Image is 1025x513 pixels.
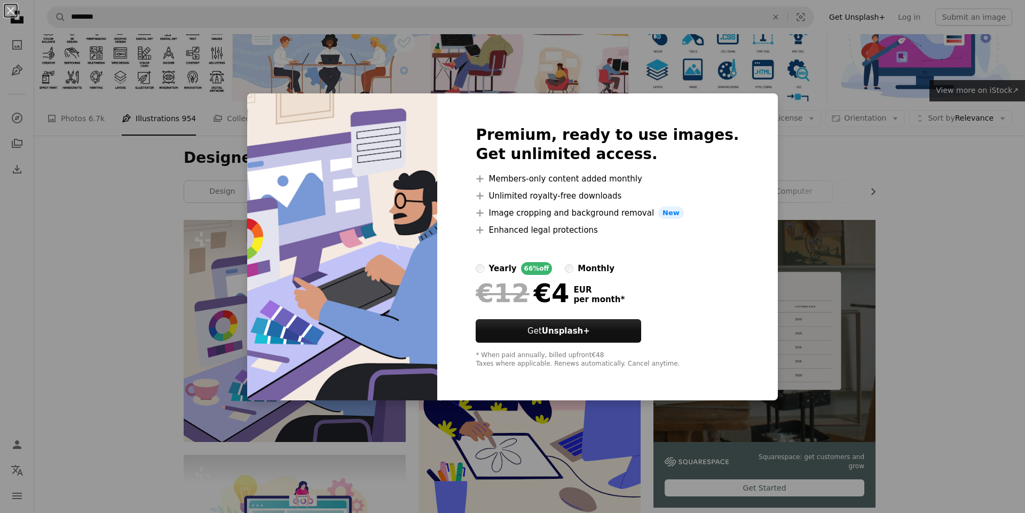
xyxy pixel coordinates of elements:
input: monthly [565,264,573,273]
span: EUR [573,285,625,295]
button: GetUnsplash+ [476,319,641,343]
span: New [658,207,684,219]
li: Enhanced legal protections [476,224,739,236]
li: Image cropping and background removal [476,207,739,219]
li: Unlimited royalty-free downloads [476,190,739,202]
strong: Unsplash+ [542,326,590,336]
span: per month * [573,295,625,304]
span: €12 [476,279,529,307]
div: monthly [578,262,614,275]
div: yearly [488,262,516,275]
li: Members-only content added monthly [476,172,739,185]
div: * When paid annually, billed upfront €48 Taxes where applicable. Renews automatically. Cancel any... [476,351,739,368]
img: premium_vector-1726073390593-0932243c41a3 [247,93,437,401]
div: €4 [476,279,569,307]
h2: Premium, ready to use images. Get unlimited access. [476,125,739,164]
div: 66% off [521,262,553,275]
input: yearly66%off [476,264,484,273]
